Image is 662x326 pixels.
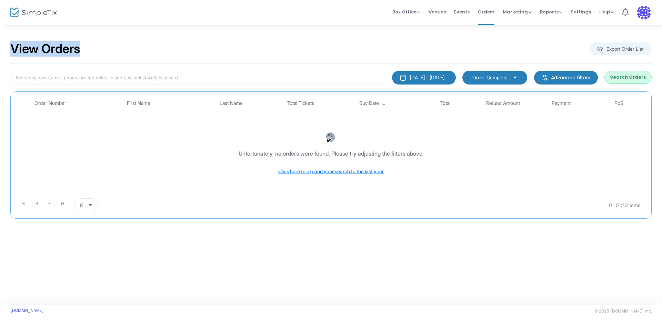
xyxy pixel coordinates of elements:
[220,100,243,106] span: Last Name
[14,95,648,196] div: Data table
[80,202,83,209] span: 8
[10,308,44,313] a: [DOMAIN_NAME]
[381,101,387,106] span: Sortable
[392,9,420,15] span: Box Office
[392,71,456,85] button: [DATE] - [DATE]
[359,100,379,106] span: Buy Date
[239,149,424,158] div: Unfortunately, no orders were found. Please try adjusting the filters above.
[478,3,494,21] span: Orders
[472,74,508,81] span: Order Complete
[429,3,446,21] span: Venues
[278,168,384,174] span: Click here to expand your search to the last year
[34,100,66,106] span: Order Number
[474,95,532,111] th: Refund Amount
[454,3,470,21] span: Events
[604,71,652,84] button: Search Orders
[10,71,385,85] input: Search by name, email, phone, order number, ip address, or last 4 digits of card
[10,41,80,57] h2: View Orders
[542,74,549,81] img: filter
[272,95,330,111] th: Total Tickets
[614,100,623,106] span: PoS
[599,9,614,15] span: Help
[410,74,444,81] div: [DATE] - [DATE]
[127,100,150,106] span: First Name
[552,100,571,106] span: Payment
[594,308,652,314] span: © 2025 [DOMAIN_NAME] Inc.
[540,9,562,15] span: Reports
[571,3,591,21] span: Settings
[86,199,95,212] button: Select
[503,9,532,15] span: Marketing
[534,71,598,85] m-button: Advanced filters
[167,198,640,212] kendo-pager-info: 0 - 0 of 0 items
[417,95,474,111] th: Total
[510,74,520,81] button: Select
[325,132,335,142] img: face-thinking.png
[400,74,407,81] img: monthly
